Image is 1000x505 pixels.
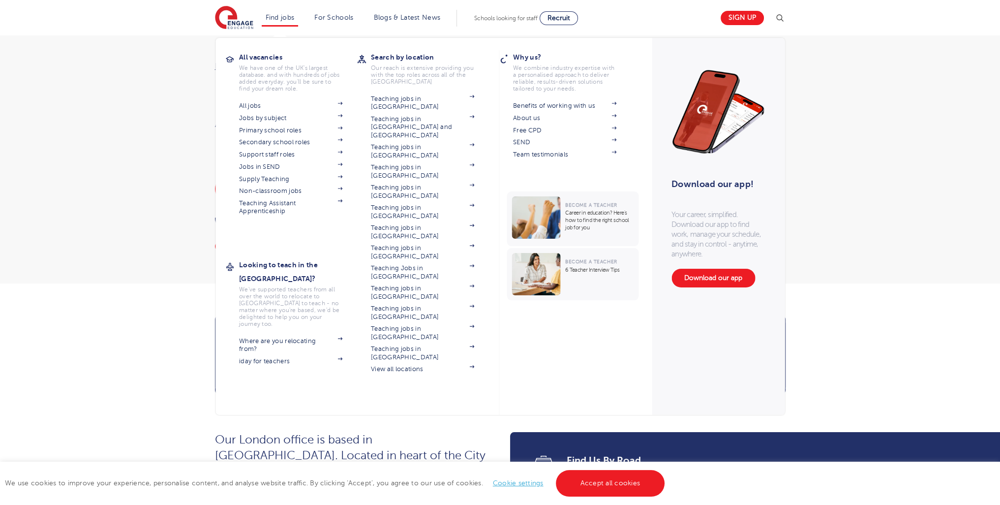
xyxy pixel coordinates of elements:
[371,115,474,139] a: Teaching jobs in [GEOGRAPHIC_DATA] and [GEOGRAPHIC_DATA]
[671,173,760,195] h3: Download our app!
[371,204,474,220] a: Teaching jobs in [GEOGRAPHIC_DATA]
[215,60,490,73] nav: breadcrumb
[215,216,329,231] a: 0333 150 8020
[565,202,617,208] span: Become a Teacher
[239,258,357,285] h3: Looking to teach in the [GEOGRAPHIC_DATA]?
[513,126,616,134] a: Free CPD
[547,14,570,22] span: Recruit
[371,143,474,159] a: Teaching jobs in [GEOGRAPHIC_DATA]
[565,209,634,231] p: Career in education? Here’s how to find the right school job for you
[239,50,357,92] a: All vacanciesWe have one of the UK's largest database. and with hundreds of jobs added everyday. ...
[474,15,538,22] span: Schools looking for staff
[239,151,342,158] a: Support staff roles
[215,176,350,202] a: Looking for a new agency partner?
[371,244,474,260] a: Teaching jobs in [GEOGRAPHIC_DATA]
[239,357,342,365] a: iday for teachers
[239,187,342,195] a: Non-classroom jobs
[239,102,342,110] a: All jobs
[215,316,294,395] a: Meetthe team
[239,64,342,92] p: We have one of the UK's largest database. and with hundreds of jobs added everyday. you'll be sur...
[493,479,544,487] a: Cookie settings
[371,305,474,321] a: Teaching jobs in [GEOGRAPHIC_DATA]
[371,325,474,341] a: Teaching jobs in [GEOGRAPHIC_DATA]
[239,126,342,134] a: Primary school roles
[239,286,342,327] p: We've supported teachers from all over the world to relocate to [GEOGRAPHIC_DATA] to teach - no m...
[239,175,342,183] a: Supply Teaching
[266,14,295,21] a: Find jobs
[215,242,490,256] div: [STREET_ADDRESS]
[671,269,755,287] a: Download our app
[371,50,489,85] a: Search by locationOur reach is extensive providing you with the top roles across all of the [GEOG...
[371,264,474,281] a: Teaching Jobs in [GEOGRAPHIC_DATA]
[371,95,474,111] a: Teaching jobs in [GEOGRAPHIC_DATA]
[513,151,616,158] a: Team testimonials
[565,266,634,274] p: 6 Teacher Interview Tips
[513,50,631,64] h3: Why us?
[371,284,474,301] a: Teaching jobs in [GEOGRAPHIC_DATA]
[215,6,253,31] img: Engage Education
[371,365,474,373] a: View all locations
[371,224,474,240] a: Teaching jobs in [GEOGRAPHIC_DATA]
[513,114,616,122] a: About us
[671,210,765,259] p: Your career, simplified. Download our app to find work, manage your schedule, and stay in control...
[371,345,474,361] a: Teaching jobs in [GEOGRAPHIC_DATA]
[513,50,631,92] a: Why us?We combine industry expertise with a personalised approach to deliver reliable, results-dr...
[239,258,357,327] a: Looking to teach in the [GEOGRAPHIC_DATA]?We've supported teachers from all over the world to rel...
[239,50,357,64] h3: All vacancies
[567,454,772,468] span: Find Us By Road
[556,470,665,497] a: Accept all cookies
[239,337,342,353] a: Where are you relocating from?
[513,138,616,146] a: SEND
[371,184,474,200] a: Teaching jobs in [GEOGRAPHIC_DATA]
[507,191,641,246] a: Become a TeacherCareer in education? Here’s how to find the right school job for you
[371,64,474,85] p: Our reach is extensive providing you with the top roles across all of the [GEOGRAPHIC_DATA]
[239,163,342,171] a: Jobs in SEND
[215,83,490,157] h1: Education Recruitment Agency - [GEOGRAPHIC_DATA]
[540,11,578,25] a: Recruit
[513,64,616,92] p: We combine industry expertise with a personalised approach to deliver reliable, results-driven so...
[371,50,489,64] h3: Search by location
[565,259,617,264] span: Become a Teacher
[215,62,238,71] a: Home
[239,199,342,216] a: Teaching Assistant Apprenticeship
[721,11,764,25] a: Sign up
[513,102,616,110] a: Benefits of working with us
[239,138,342,146] a: Secondary school roles
[5,479,667,487] span: We use cookies to improve your experience, personalise content, and analyse website traffic. By c...
[507,248,641,300] a: Become a Teacher6 Teacher Interview Tips
[371,163,474,180] a: Teaching jobs in [GEOGRAPHIC_DATA]
[239,114,342,122] a: Jobs by subject
[374,14,441,21] a: Blogs & Latest News
[314,14,353,21] a: For Schools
